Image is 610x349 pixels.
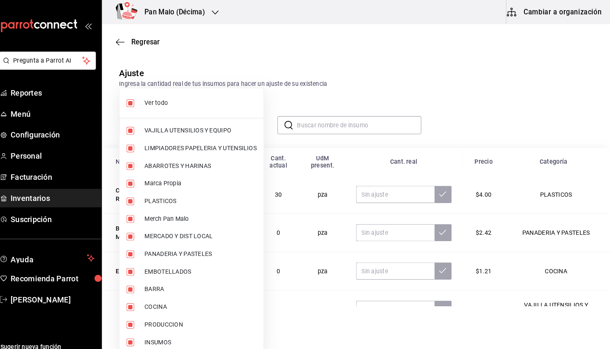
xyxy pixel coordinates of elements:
[152,193,262,202] span: PLASTICOS
[152,315,262,324] span: PRODUCCION
[152,97,262,106] span: Ver todo
[152,124,262,133] span: VAJILLA UTENSILIOS Y EQUIPO
[152,297,262,306] span: COCINA
[152,211,262,220] span: Merch Pan Malo
[152,263,262,272] span: EMBOTELLADOS
[152,141,262,150] span: LIMPIADORES PAPELERIA Y UTENSILIOS
[152,228,262,237] span: MERCADO Y DIST LOCAL
[152,332,262,341] span: INSUMOS
[152,280,262,289] span: BARRA
[152,159,262,168] span: ABARROTES Y HARINAS
[152,245,262,254] span: PANADERIA Y PASTELES
[152,176,262,185] span: Marca Propia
